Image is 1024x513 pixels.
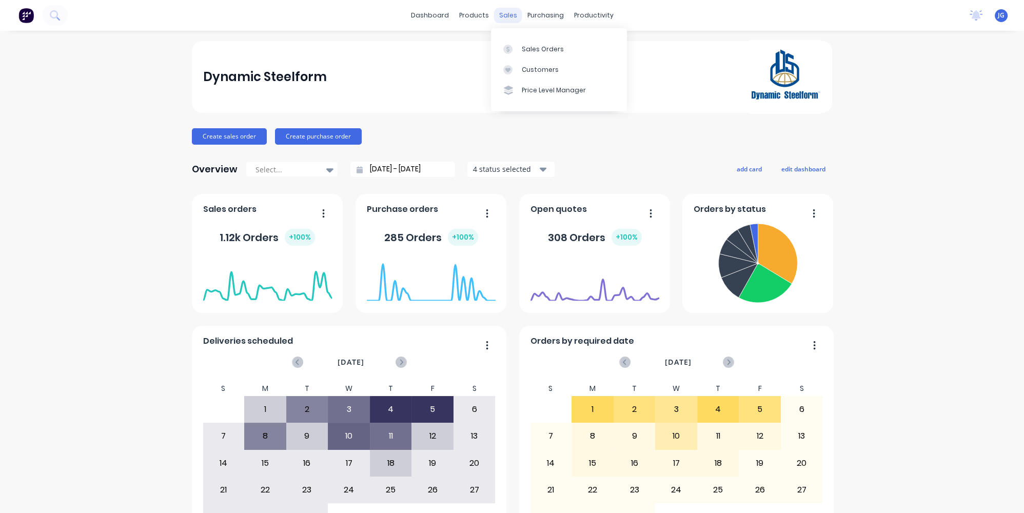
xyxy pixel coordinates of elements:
[730,162,769,175] button: add card
[328,450,369,476] div: 17
[775,162,832,175] button: edit dashboard
[328,381,370,396] div: W
[522,45,564,54] div: Sales Orders
[328,477,369,503] div: 24
[338,357,364,368] span: [DATE]
[473,164,538,174] div: 4 status selected
[203,335,293,347] span: Deliveries scheduled
[370,423,411,449] div: 11
[781,477,822,503] div: 27
[572,381,614,396] div: M
[572,477,613,503] div: 22
[656,423,697,449] div: 10
[781,397,822,422] div: 6
[454,423,495,449] div: 13
[245,450,286,476] div: 15
[192,128,267,145] button: Create sales order
[491,38,627,59] a: Sales Orders
[203,381,245,396] div: S
[406,8,454,23] a: dashboard
[698,397,739,422] div: 4
[614,477,655,503] div: 23
[203,67,327,87] div: Dynamic Steelform
[370,477,411,503] div: 25
[285,229,315,246] div: + 100 %
[739,477,780,503] div: 26
[494,8,522,23] div: sales
[244,381,286,396] div: M
[370,381,412,396] div: T
[275,128,362,145] button: Create purchase order
[522,65,559,74] div: Customers
[698,477,739,503] div: 25
[530,477,572,503] div: 21
[454,397,495,422] div: 6
[245,477,286,503] div: 22
[694,203,766,215] span: Orders by status
[749,40,821,114] img: Dynamic Steelform
[448,229,478,246] div: + 100 %
[530,381,572,396] div: S
[412,477,453,503] div: 26
[220,229,315,246] div: 1.12k Orders
[203,477,244,503] div: 21
[998,11,1005,20] span: JG
[739,423,780,449] div: 12
[287,397,328,422] div: 2
[530,203,587,215] span: Open quotes
[412,397,453,422] div: 5
[467,162,555,177] button: 4 status selected
[454,450,495,476] div: 20
[287,450,328,476] div: 16
[245,397,286,422] div: 1
[367,203,438,215] span: Purchase orders
[412,423,453,449] div: 12
[614,423,655,449] div: 9
[655,381,697,396] div: W
[614,450,655,476] div: 16
[697,381,739,396] div: T
[328,397,369,422] div: 3
[614,397,655,422] div: 2
[739,450,780,476] div: 19
[370,450,411,476] div: 18
[739,381,781,396] div: F
[412,450,453,476] div: 19
[203,450,244,476] div: 14
[698,450,739,476] div: 18
[454,477,495,503] div: 27
[454,8,494,23] div: products
[286,381,328,396] div: T
[781,450,822,476] div: 20
[572,397,613,422] div: 1
[548,229,642,246] div: 308 Orders
[569,8,619,23] div: productivity
[192,159,238,180] div: Overview
[781,423,822,449] div: 13
[656,397,697,422] div: 3
[665,357,692,368] span: [DATE]
[411,381,454,396] div: F
[530,450,572,476] div: 14
[245,423,286,449] div: 8
[491,60,627,80] a: Customers
[18,8,34,23] img: Factory
[203,203,257,215] span: Sales orders
[203,423,244,449] div: 7
[614,381,656,396] div: T
[491,80,627,101] a: Price Level Manager
[698,423,739,449] div: 11
[370,397,411,422] div: 4
[328,423,369,449] div: 10
[612,229,642,246] div: + 100 %
[739,397,780,422] div: 5
[522,8,569,23] div: purchasing
[384,229,478,246] div: 285 Orders
[781,381,823,396] div: S
[572,450,613,476] div: 15
[656,477,697,503] div: 24
[287,477,328,503] div: 23
[522,86,586,95] div: Price Level Manager
[656,450,697,476] div: 17
[530,423,572,449] div: 7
